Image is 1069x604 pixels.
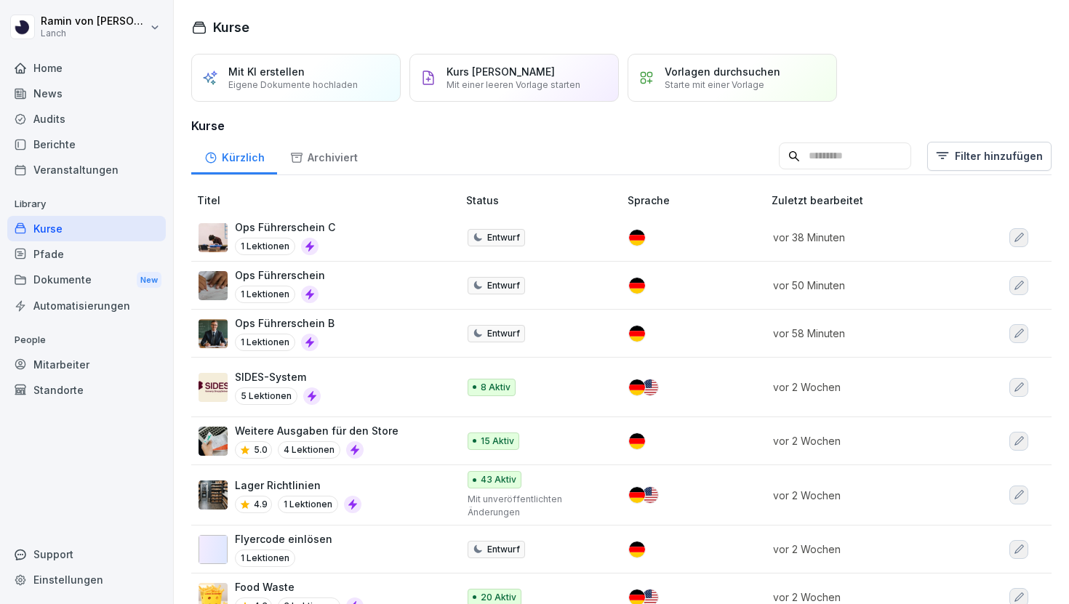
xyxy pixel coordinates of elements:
a: Standorte [7,377,166,403]
p: Ramin von [PERSON_NAME] [41,15,147,28]
a: Audits [7,106,166,132]
p: Zuletzt bearbeitet [772,193,980,208]
p: Entwurf [487,543,520,556]
a: Veranstaltungen [7,157,166,182]
p: Ops Führerschein C [235,220,335,235]
h3: Kurse [191,117,1052,134]
p: Starte mit einer Vorlage [665,79,764,90]
a: Einstellungen [7,567,166,592]
img: wfeh9c47e0qhqpfpwp8l3uh9.png [199,223,228,252]
img: de.svg [629,379,645,395]
p: 20 Aktiv [481,591,516,604]
a: Pfade [7,241,166,267]
a: Home [7,55,166,81]
a: News [7,81,166,106]
p: Eigene Dokumente hochladen [228,79,358,90]
p: 1 Lektionen [235,549,295,567]
p: Mit KI erstellen [228,65,305,78]
a: Kürzlich [191,137,277,174]
p: 5 Lektionen [235,387,297,405]
p: Mit unveröffentlichten Änderungen [468,493,605,519]
p: Flyercode einlösen [235,531,332,547]
img: gjjlzyzklkomauxnabzwgl4y.png [199,427,228,456]
p: 1 Lektionen [235,286,295,303]
p: 5.0 [254,443,268,456]
img: de.svg [629,541,645,557]
img: de.svg [629,433,645,449]
p: Status [466,193,622,208]
img: de.svg [629,487,645,503]
img: dxp6s89mgihow8pv4ecb2jfk.png [199,373,228,402]
p: 1 Lektionen [235,238,295,255]
p: Entwurf [487,327,520,340]
a: Kurse [7,216,166,241]
div: New [137,272,161,289]
p: Entwurf [487,231,520,244]
p: 15 Aktiv [481,435,514,448]
p: People [7,329,166,352]
p: 43 Aktiv [481,473,516,486]
img: g9g0z14z6r0gwnvoxvhir8sm.png [199,480,228,510]
img: de.svg [629,278,645,294]
p: Entwurf [487,279,520,292]
img: de.svg [629,230,645,246]
p: 4.9 [254,498,268,511]
button: Filter hinzufügen [927,142,1052,171]
p: Lanch [41,28,147,39]
img: mpfmley57t9j09lh7hbj74ms.png [199,271,228,300]
p: Titel [197,193,460,208]
p: Weitere Ausgaben für den Store [235,423,399,438]
p: Vorlagen durchsuchen [665,65,780,78]
p: 8 Aktiv [481,381,511,394]
a: Archiviert [277,137,370,174]
img: de.svg [629,326,645,342]
p: Kurs [PERSON_NAME] [447,65,555,78]
a: Mitarbeiter [7,352,166,377]
p: Sprache [628,193,766,208]
a: DokumenteNew [7,267,166,294]
p: Library [7,193,166,216]
img: f4sjr5qsvifzhw0hn21109jn.png [199,319,228,348]
a: Berichte [7,132,166,157]
p: vor 2 Wochen [773,379,962,395]
p: Ops Führerschein B [235,315,335,331]
p: vor 58 Minuten [773,326,962,341]
p: vor 50 Minuten [773,278,962,293]
p: SIDES-System [235,369,321,384]
p: 4 Lektionen [278,441,340,459]
div: Dokumente [7,267,166,294]
p: 1 Lektionen [235,334,295,351]
p: vor 38 Minuten [773,230,962,245]
p: vor 2 Wochen [773,488,962,503]
p: vor 2 Wochen [773,433,962,448]
a: Automatisierungen [7,293,166,318]
p: vor 2 Wochen [773,541,962,557]
p: 1 Lektionen [278,496,338,513]
p: Food Waste [235,579,364,595]
div: Support [7,541,166,567]
h1: Kurse [213,17,249,37]
p: Ops Führerschein [235,267,325,283]
img: us.svg [642,487,658,503]
img: us.svg [642,379,658,395]
p: Mit einer leeren Vorlage starten [447,79,580,90]
p: Lager Richtlinien [235,478,361,493]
